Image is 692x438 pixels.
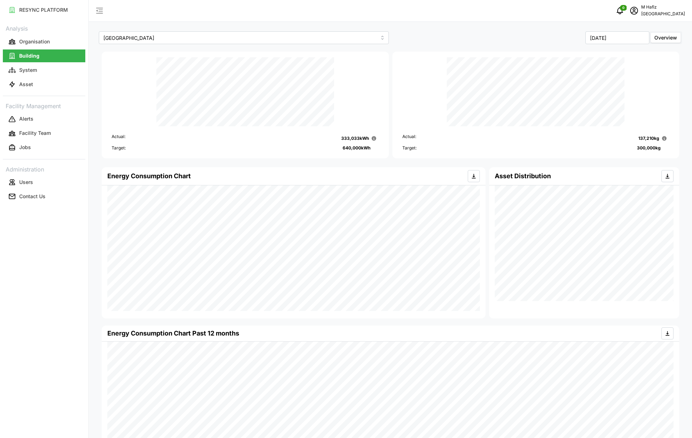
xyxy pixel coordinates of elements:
[654,35,677,41] span: Overview
[19,179,33,186] p: Users
[3,164,85,174] p: Administration
[402,133,416,143] p: Actual:
[495,171,551,181] h4: Asset Distribution
[3,190,85,203] button: Contact Us
[3,78,85,91] button: Asset
[638,135,659,142] p: 137,210 kg
[3,113,85,126] button: Alerts
[3,49,85,63] a: Building
[107,171,191,181] h4: Energy Consumption Chart
[107,328,239,338] p: Energy Consumption Chart Past 12 months
[402,145,417,152] p: Target:
[627,4,641,18] button: schedule
[3,127,85,140] button: Facility Team
[3,141,85,155] a: Jobs
[19,6,68,14] p: RESYNC PLATFORM
[19,38,50,45] p: Organisation
[641,4,685,11] p: M Hafiz
[613,4,627,18] button: notifications
[641,11,685,17] p: [GEOGRAPHIC_DATA]
[3,63,85,77] a: System
[3,4,85,16] button: RESYNC PLATFORM
[3,175,85,189] a: Users
[3,3,85,17] a: RESYNC PLATFORM
[341,135,369,142] p: 333,033 kWh
[3,35,85,49] a: Organisation
[3,64,85,76] button: System
[3,126,85,141] a: Facility Team
[19,144,31,151] p: Jobs
[3,23,85,33] p: Analysis
[3,77,85,91] a: Asset
[19,193,45,200] p: Contact Us
[343,145,370,152] p: 640,000 kWh
[19,67,37,74] p: System
[3,176,85,189] button: Users
[622,5,624,10] span: 0
[3,35,85,48] button: Organisation
[19,81,33,88] p: Asset
[112,145,126,152] p: Target:
[112,133,125,143] p: Actual:
[19,130,51,137] p: Facility Team
[3,100,85,111] p: Facility Management
[3,189,85,204] a: Contact Us
[3,49,85,62] button: Building
[585,31,649,44] input: Select Month
[19,115,33,122] p: Alerts
[637,145,661,152] p: 300,000 kg
[3,112,85,126] a: Alerts
[3,141,85,154] button: Jobs
[19,52,39,59] p: Building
